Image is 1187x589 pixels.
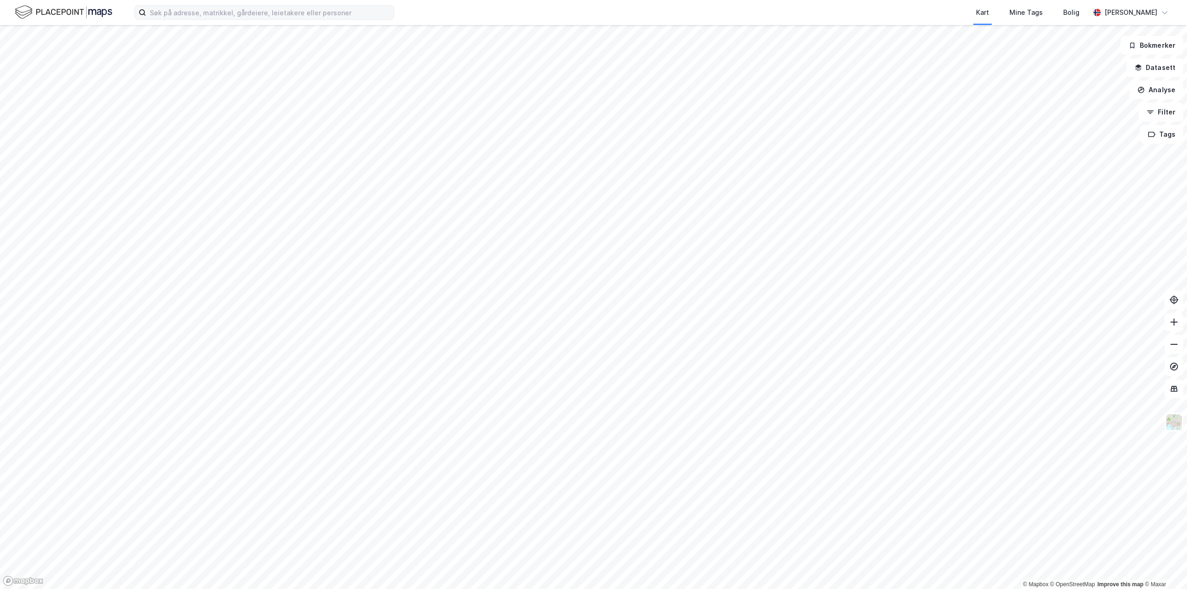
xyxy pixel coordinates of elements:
div: Mine Tags [1009,7,1043,18]
input: Søk på adresse, matrikkel, gårdeiere, leietakere eller personer [146,6,394,19]
div: Kart [976,7,989,18]
img: logo.f888ab2527a4732fd821a326f86c7f29.svg [15,4,112,20]
div: Bolig [1063,7,1079,18]
iframe: Chat Widget [1141,545,1187,589]
div: Kontrollprogram for chat [1141,545,1187,589]
div: [PERSON_NAME] [1104,7,1157,18]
